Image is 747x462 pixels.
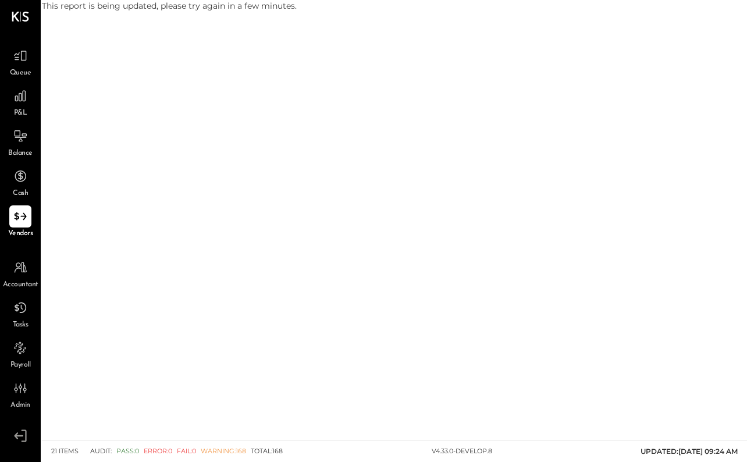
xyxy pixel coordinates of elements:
[177,447,196,456] span: Fail: 0
[116,447,139,456] span: Pass: 0
[8,229,33,239] span: Vendors
[1,165,40,199] a: Cash
[51,447,79,456] div: 21 items
[1,205,40,239] a: Vendors
[1,377,40,411] a: Admin
[3,280,38,290] span: Accountant
[251,447,283,456] span: Total: 168
[1,85,40,119] a: P&L
[13,189,28,199] span: Cash
[10,360,31,371] span: Payroll
[10,400,30,411] span: Admin
[201,447,246,456] span: Warning: 168
[90,447,112,456] span: Audit:
[1,125,40,159] a: Balance
[432,447,492,456] div: v 4.33.0-develop.8
[144,447,172,456] span: Error: 0
[14,108,27,119] span: P&L
[1,297,40,330] a: Tasks
[641,447,738,456] span: UPDATED: [DATE] 09:24 AM
[1,257,40,290] a: Accountant
[8,148,33,159] span: Balance
[10,68,31,79] span: Queue
[13,320,29,330] span: Tasks
[1,45,40,79] a: Queue
[1,337,40,371] a: Payroll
